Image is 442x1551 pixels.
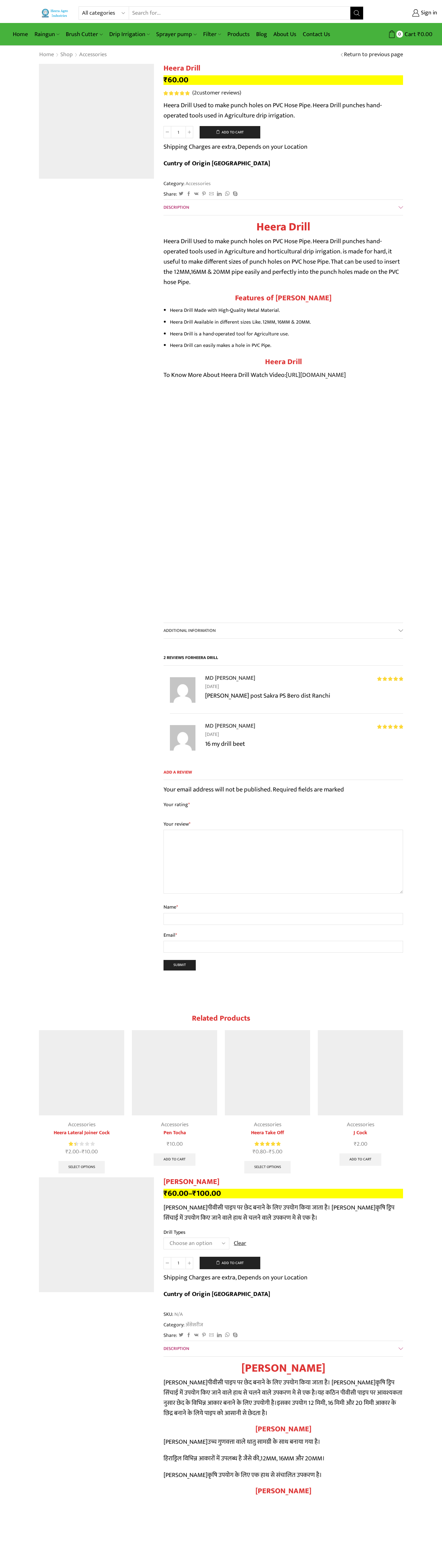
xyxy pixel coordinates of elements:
[241,1359,325,1378] strong: [PERSON_NAME]
[417,29,432,39] bdi: 0.00
[164,820,403,828] label: Your review
[269,1147,282,1157] bdi: 5.00
[225,1148,310,1156] span: –
[164,931,403,940] label: Email
[164,1229,186,1236] label: Drill Types
[60,51,73,59] a: Shop
[63,27,106,42] a: Brush Cutter
[129,7,350,19] input: Search for...
[377,677,403,681] div: Rated 5 out of 5
[164,1332,177,1339] span: Share:
[170,341,403,350] li: Heera Drill can easily makes a hole in PVC Pipe.
[254,1120,281,1129] a: Accessories
[65,1147,68,1157] span: ₹
[154,1153,195,1166] a: Add to cart: “Pen Tocha”
[164,623,403,638] a: Additional information
[205,731,403,739] time: [DATE]
[164,294,403,303] h2: Features of [PERSON_NAME]
[205,721,255,731] strong: MD [PERSON_NAME]
[106,27,153,42] a: Drip Irrigation
[39,1148,124,1156] span: –
[10,27,31,42] a: Home
[164,1345,189,1352] span: Description
[164,91,189,95] span: Rated out of 5 based on customer ratings
[377,677,403,681] span: Rated out of 5
[82,1147,85,1157] span: ₹
[164,73,188,86] bdi: 60.00
[164,1387,402,1408] span: यह कठिन पीवीसी पाइप पर आवश्यकता नुसार छेद के विभिन्न आकार बनाने के लिए उपयोगी है।
[164,64,403,73] h1: Heera Drill
[318,1129,403,1137] a: J Cock
[68,1120,95,1129] a: Accessories
[255,1141,280,1147] span: Rated out of 5
[39,1129,124,1137] a: Heera Lateral Joiner Cock
[164,1397,396,1419] span: इसका उपयोग 12 मिमी, 16 मिमी और 20 मिमी आकार के छिद्र बनाने के लिये पाइप को आसानी से छेदता है।
[225,1030,310,1115] img: Heera Take Off
[194,88,197,98] span: 2
[164,903,403,911] label: Name
[171,1257,186,1269] input: Product quantity
[69,1141,95,1147] div: Rated 1.33 out of 5
[58,1161,105,1174] a: Select options for “Heera Lateral Joiner Cock”
[170,306,403,315] li: Heera Drill Made with High-Quality Metal Material.
[253,1147,255,1157] span: ₹
[208,1436,320,1447] span: उच्च गुणवत्ता वाले धातु सामग्री के साथ बनाया गया है।
[350,7,363,19] button: Search button
[164,142,308,152] p: Shipping Charges are extra, Depends on your Location
[167,1139,183,1149] bdi: 10.00
[164,1187,188,1200] bdi: 60.00
[234,1240,246,1248] a: Clear options
[170,329,403,339] li: Heera Drill is a hand-operated tool for Agriculture use.
[403,30,416,39] span: Cart
[164,960,196,970] input: Submit
[170,318,403,327] li: Heera Drill Available in different sizes Like. 12MM, 16MM & 20MM.
[269,1147,272,1157] span: ₹
[164,1377,394,1398] span: कृषि ड्रिप सिंचाई में उपयोग किए जाने वाले हाथ से चलने वाले उपकरण मे से एक है।
[253,1147,266,1157] bdi: 0.80
[200,1257,260,1270] button: Add to cart
[192,1187,196,1200] span: ₹
[164,204,189,211] span: Description
[167,1139,170,1149] span: ₹
[300,27,333,42] a: Contact Us
[173,1311,183,1318] span: N/A
[193,654,218,661] span: Heera Drill
[39,64,154,179] img: Heera Drill
[208,1202,376,1213] span: पीवीसी पाइप पर छेद बनाने के लिए उपयोग किया जाता है। [PERSON_NAME]
[132,1030,217,1115] img: PEN TOCHA
[164,627,216,634] span: Additional information
[205,683,403,691] time: [DATE]
[39,51,54,59] a: Home
[164,1341,403,1356] a: Description
[164,200,403,215] a: Description
[373,7,437,19] a: Sign in
[164,801,403,808] label: Your rating
[164,1377,403,1418] p: [PERSON_NAME]
[164,1187,168,1200] span: ₹
[65,1147,79,1157] bdi: 2.00
[200,27,224,42] a: Filter
[164,1321,203,1329] span: Category:
[132,1129,217,1137] a: Pen Tocha
[164,370,403,380] p: To Know More About Heera Drill Watch Video:
[286,370,346,380] a: [URL][DOMAIN_NAME]
[164,220,403,234] h1: Heera Drill
[82,1147,98,1157] bdi: 10.00
[253,27,270,42] a: Blog
[39,1030,124,1115] img: Heera Lateral Joiner Cock
[265,356,302,368] strong: Heera Drill
[164,91,191,95] span: 2
[377,724,403,729] span: Rated out of 5
[255,1485,311,1497] strong: [PERSON_NAME]
[225,1129,310,1137] a: Heera Take Off
[164,1470,403,1480] p: [PERSON_NAME]
[318,1030,403,1115] img: J-Cock
[164,73,168,86] span: ₹
[164,158,270,169] b: Cuntry of Origin [GEOGRAPHIC_DATA]
[370,28,432,40] a: 0 Cart ₹0.00
[164,1189,403,1198] p: –
[192,1187,221,1200] bdi: 100.00
[153,27,200,42] a: Sprayer pump
[39,1177,154,1292] img: 16
[205,691,403,701] p: [PERSON_NAME] post Sakra PS Bero dist Ranchi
